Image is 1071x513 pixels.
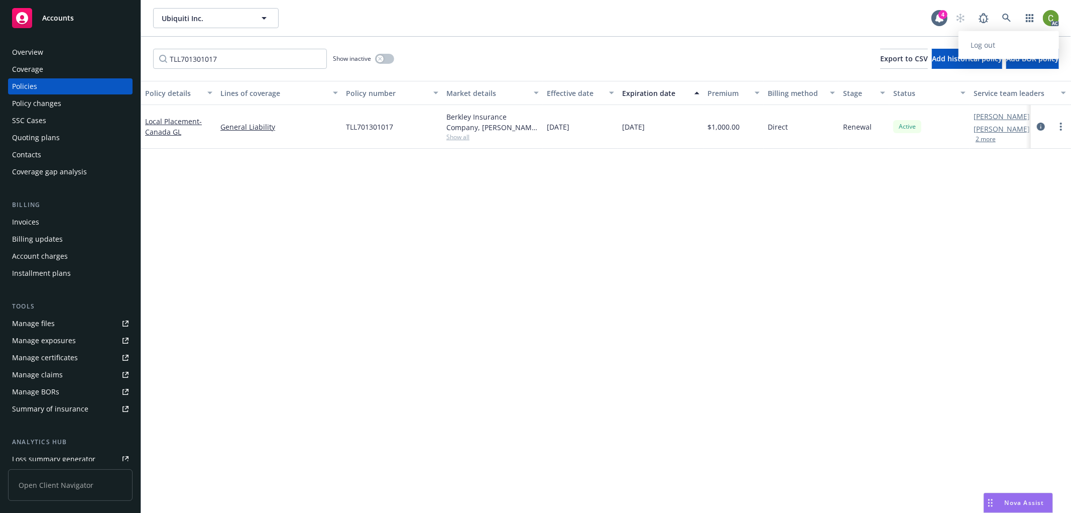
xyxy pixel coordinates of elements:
[220,88,327,98] div: Lines of coverage
[8,401,133,417] a: Summary of insurance
[145,117,202,137] a: Local Placement
[8,384,133,400] a: Manage BORs
[333,54,371,63] span: Show inactive
[8,469,133,501] span: Open Client Navigator
[8,248,133,264] a: Account charges
[959,35,1059,55] a: Log out
[153,49,327,69] input: Filter by keyword...
[12,61,43,77] div: Coverage
[889,81,970,105] button: Status
[843,122,872,132] span: Renewal
[153,8,279,28] button: Ubiquiti Inc.
[938,9,947,18] div: 4
[622,122,645,132] span: [DATE]
[12,231,63,247] div: Billing updates
[12,384,59,400] div: Manage BORs
[12,44,43,60] div: Overview
[984,493,1053,513] button: Nova Assist
[8,316,133,332] a: Manage files
[547,88,603,98] div: Effective date
[950,8,971,28] a: Start snowing
[8,78,133,94] a: Policies
[1005,498,1044,507] span: Nova Assist
[622,88,688,98] div: Expiration date
[707,122,740,132] span: $1,000.00
[8,113,133,129] a: SSC Cases
[8,95,133,112] a: Policy changes
[8,437,133,447] div: Analytics hub
[897,122,917,131] span: Active
[12,248,68,264] div: Account charges
[12,333,76,349] div: Manage exposures
[1055,121,1067,133] a: more
[703,81,764,105] button: Premium
[8,451,133,467] a: Loss summary generator
[8,44,133,60] a: Overview
[446,133,539,141] span: Show all
[12,164,87,180] div: Coverage gap analysis
[42,14,74,22] span: Accounts
[12,78,37,94] div: Policies
[764,81,839,105] button: Billing method
[446,112,539,133] div: Berkley Insurance Company, [PERSON_NAME] Corporation, Hub International Limited
[8,350,133,366] a: Manage certificates
[12,316,55,332] div: Manage files
[1035,121,1047,133] a: circleInformation
[768,122,788,132] span: Direct
[446,88,528,98] div: Market details
[12,214,39,230] div: Invoices
[970,81,1070,105] button: Service team leaders
[216,81,342,105] button: Lines of coverage
[8,301,133,312] div: Tools
[8,4,133,32] a: Accounts
[12,113,46,129] div: SSC Cases
[8,214,133,230] a: Invoices
[141,81,216,105] button: Policy details
[547,122,569,132] span: [DATE]
[1020,8,1040,28] a: Switch app
[12,147,41,163] div: Contacts
[8,130,133,146] a: Quoting plans
[768,88,824,98] div: Billing method
[8,61,133,77] a: Coverage
[12,451,95,467] div: Loss summary generator
[12,401,88,417] div: Summary of insurance
[932,49,1002,69] button: Add historical policy
[145,88,201,98] div: Policy details
[12,130,60,146] div: Quoting plans
[8,367,133,383] a: Manage claims
[932,54,1002,63] span: Add historical policy
[707,88,749,98] div: Premium
[976,136,996,142] button: 2 more
[8,200,133,210] div: Billing
[893,88,955,98] div: Status
[974,124,1030,134] a: [PERSON_NAME]
[618,81,703,105] button: Expiration date
[997,8,1017,28] a: Search
[12,350,78,366] div: Manage certificates
[880,49,928,69] button: Export to CSV
[220,122,338,132] a: General Liability
[12,265,71,281] div: Installment plans
[974,88,1055,98] div: Service team leaders
[8,147,133,163] a: Contacts
[8,333,133,349] a: Manage exposures
[839,81,889,105] button: Stage
[8,265,133,281] a: Installment plans
[342,81,442,105] button: Policy number
[346,88,427,98] div: Policy number
[442,81,543,105] button: Market details
[8,164,133,180] a: Coverage gap analysis
[162,13,249,24] span: Ubiquiti Inc.
[974,111,1030,122] a: [PERSON_NAME]
[543,81,618,105] button: Effective date
[984,493,997,512] div: Drag to move
[8,231,133,247] a: Billing updates
[12,95,61,112] div: Policy changes
[346,122,393,132] span: TLL701301017
[843,88,874,98] div: Stage
[1043,10,1059,26] img: photo
[12,367,63,383] div: Manage claims
[880,54,928,63] span: Export to CSV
